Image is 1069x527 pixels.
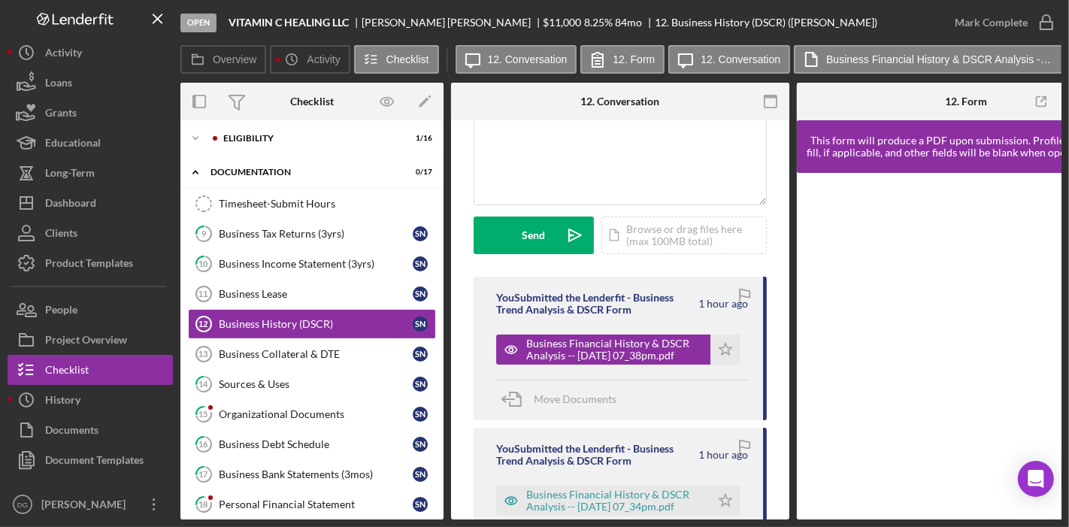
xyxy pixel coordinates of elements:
[188,399,436,429] a: 15Organizational DocumentsSN
[219,498,413,510] div: Personal Financial Statement
[188,339,436,369] a: 13Business Collateral & DTESN
[270,45,350,74] button: Activity
[413,347,428,362] div: S N
[38,489,135,523] div: [PERSON_NAME]
[45,385,80,419] div: History
[199,469,209,479] tspan: 17
[188,279,436,309] a: 11Business LeaseSN
[8,415,173,445] button: Documents
[413,317,428,332] div: S N
[213,53,256,65] label: Overview
[655,17,877,29] div: 12. Business History (DSCR) ([PERSON_NAME])
[198,289,207,298] tspan: 11
[354,45,439,74] button: Checklist
[522,217,546,254] div: Send
[219,228,413,240] div: Business Tax Returns (3yrs)
[668,45,790,74] button: 12. Conversation
[413,286,428,301] div: S N
[188,489,436,519] a: 18Personal Financial StatementSN
[526,338,703,362] div: Business Financial History & DSCR Analysis -- [DATE] 07_38pm.pdf
[613,53,655,65] label: 12. Form
[8,295,173,325] button: People
[45,445,144,479] div: Document Templates
[413,256,428,271] div: S N
[698,449,748,461] time: 2025-10-08 23:34
[8,325,173,355] button: Project Overview
[188,219,436,249] a: 9Business Tax Returns (3yrs)SN
[219,378,413,390] div: Sources & Uses
[223,134,395,143] div: Eligibility
[488,53,568,65] label: 12. Conversation
[544,16,582,29] span: $11,000
[698,298,748,310] time: 2025-10-08 23:38
[405,168,432,177] div: 0 / 17
[45,325,127,359] div: Project Overview
[945,95,987,108] div: 12. Form
[580,45,665,74] button: 12. Form
[188,369,436,399] a: 14Sources & UsesSN
[413,407,428,422] div: S N
[413,377,428,392] div: S N
[413,437,428,452] div: S N
[496,380,631,418] button: Move Documents
[362,17,544,29] div: [PERSON_NAME] [PERSON_NAME]
[199,259,209,268] tspan: 10
[955,8,1028,38] div: Mark Complete
[199,409,208,419] tspan: 15
[307,53,340,65] label: Activity
[219,318,413,330] div: Business History (DSCR)
[456,45,577,74] button: 12. Conversation
[8,355,173,385] button: Checklist
[413,467,428,482] div: S N
[615,17,642,29] div: 84 mo
[496,292,696,316] div: You Submitted the Lenderfit - Business Trend Analysis & DSCR Form
[219,288,413,300] div: Business Lease
[386,53,429,65] label: Checklist
[201,229,207,238] tspan: 9
[219,348,413,360] div: Business Collateral & DTE
[199,499,208,509] tspan: 18
[474,217,594,254] button: Send
[290,95,334,108] div: Checklist
[584,17,613,29] div: 8.25 %
[180,14,217,32] div: Open
[413,226,428,241] div: S N
[45,295,77,329] div: People
[219,438,413,450] div: Business Debt Schedule
[210,168,395,177] div: Documentation
[198,350,207,359] tspan: 13
[8,489,173,519] button: DG[PERSON_NAME]
[701,53,780,65] label: 12. Conversation
[405,134,432,143] div: 1 / 16
[8,385,173,415] button: History
[180,45,266,74] button: Overview
[199,439,209,449] tspan: 16
[17,501,28,509] text: DG
[198,320,207,329] tspan: 12
[45,355,89,389] div: Checklist
[8,445,173,475] button: Document Templates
